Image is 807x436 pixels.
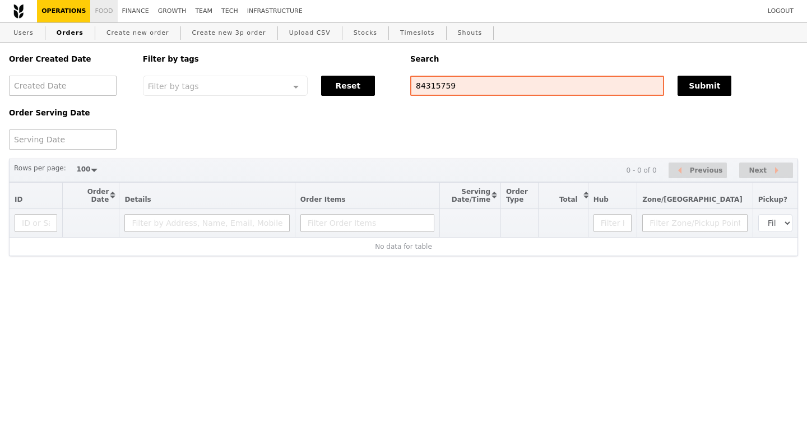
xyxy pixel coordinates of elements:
span: Hub [593,196,609,203]
img: Grain logo [13,4,24,18]
a: Orders [52,23,88,43]
input: Filter Zone/Pickup Point [642,214,748,232]
button: Reset [321,76,375,96]
span: Order Items [300,196,346,203]
div: 0 - 0 of 0 [626,166,656,174]
span: Pickup? [758,196,787,203]
input: Serving Date [9,129,117,150]
h5: Order Created Date [9,55,129,63]
a: Upload CSV [285,23,335,43]
span: Zone/[GEOGRAPHIC_DATA] [642,196,743,203]
button: Submit [678,76,731,96]
button: Previous [669,163,727,179]
span: Next [749,164,767,177]
label: Rows per page: [14,163,66,174]
span: Previous [690,164,723,177]
span: ID [15,196,22,203]
input: Filter by Address, Name, Email, Mobile [124,214,289,232]
div: No data for table [15,243,792,251]
input: Filter Order Items [300,214,435,232]
h5: Search [410,55,798,63]
input: Filter Hub [593,214,632,232]
a: Create new order [102,23,174,43]
span: Details [124,196,151,203]
input: ID or Salesperson name [15,214,57,232]
a: Timeslots [396,23,439,43]
a: Create new 3p order [188,23,271,43]
span: Filter by tags [148,81,199,91]
a: Users [9,23,38,43]
h5: Filter by tags [143,55,397,63]
h5: Order Serving Date [9,109,129,117]
button: Next [739,163,793,179]
input: Search any field [410,76,664,96]
input: Created Date [9,76,117,96]
a: Stocks [349,23,382,43]
span: Order Type [506,188,528,203]
a: Shouts [453,23,487,43]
